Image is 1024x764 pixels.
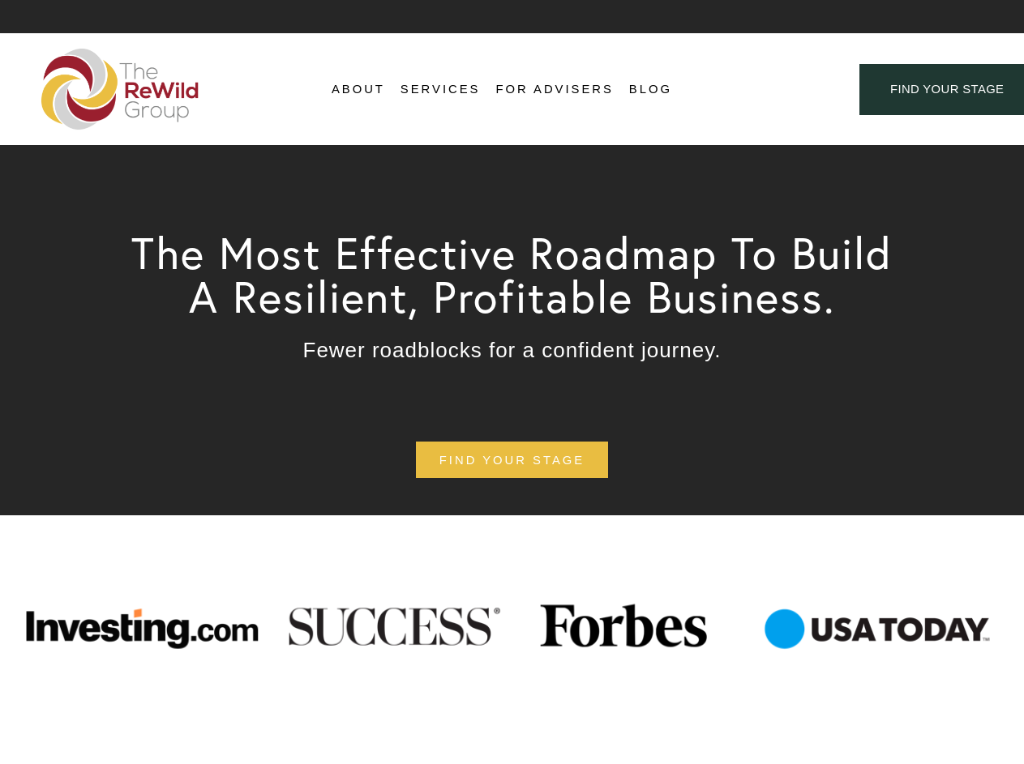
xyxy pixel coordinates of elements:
[41,49,200,130] img: The ReWild Group
[416,442,608,478] a: find your stage
[332,78,385,102] a: folder dropdown
[332,79,385,100] span: About
[629,78,672,102] a: Blog
[401,78,481,102] a: folder dropdown
[303,338,722,362] span: Fewer roadblocks for a confident journey.
[495,78,613,102] a: For Advisers
[131,225,906,324] span: The Most Effective Roadmap To Build A Resilient, Profitable Business.
[401,79,481,100] span: Services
